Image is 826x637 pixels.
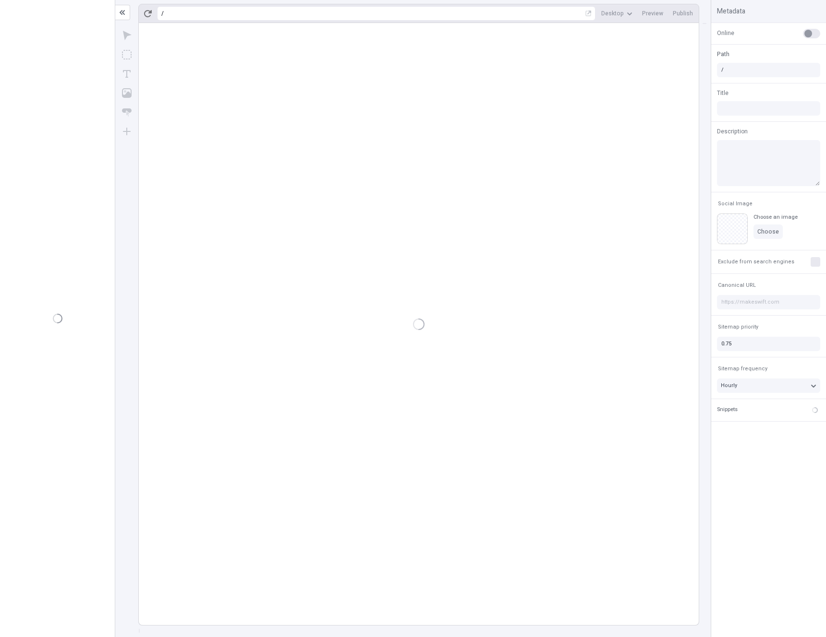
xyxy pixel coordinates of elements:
button: Hourly [717,378,820,393]
button: Button [118,104,135,121]
div: Choose an image [753,213,798,221]
span: Sitemap priority [718,323,758,330]
span: Canonical URL [718,282,756,289]
button: Box [118,46,135,63]
span: Exclude from search engines [718,258,794,265]
span: Social Image [718,200,753,207]
button: Publish [669,6,697,21]
span: Hourly [721,381,737,389]
button: Canonical URL [716,280,758,291]
button: Choose [753,224,783,239]
button: Social Image [716,198,754,210]
button: Sitemap frequency [716,363,769,375]
span: Path [717,50,729,59]
button: Exclude from search engines [716,256,796,268]
span: Title [717,89,729,97]
input: https://makeswift.com [717,295,820,309]
div: Snippets [717,406,738,414]
button: Sitemap priority [716,321,760,333]
button: Desktop [597,6,636,21]
span: Desktop [601,10,624,17]
span: Preview [642,10,663,17]
button: Preview [638,6,667,21]
button: Image [118,84,135,102]
button: Text [118,65,135,83]
span: Description [717,127,748,136]
span: Sitemap frequency [718,365,767,372]
span: Choose [757,228,779,236]
span: Publish [673,10,693,17]
div: / [161,10,164,17]
span: Online [717,29,734,37]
